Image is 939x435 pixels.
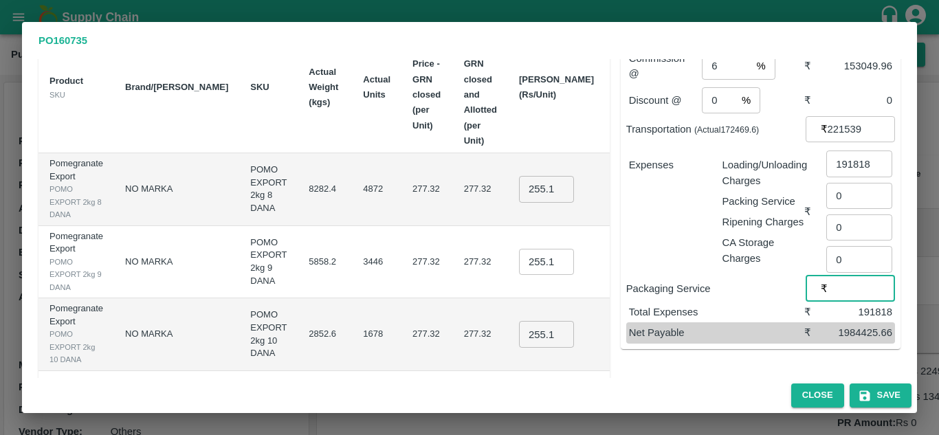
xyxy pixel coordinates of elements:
td: Pomegranate Export [38,298,114,371]
p: ₹ [821,122,828,137]
div: POMO EXPORT 2kg 10 DANA [49,328,103,366]
small: (Actual 172469.6 ) [694,125,759,135]
p: Discount @ [629,93,702,108]
div: ₹ [804,204,826,219]
button: Close [791,383,844,408]
td: ₹879367.51 [605,226,680,299]
td: ₹1243261.32 [605,153,680,226]
td: 277.32 [453,298,508,371]
p: % [742,93,751,108]
td: 277.32 [453,226,508,299]
div: 1984425.66 [826,325,892,340]
b: Actual Units [363,74,390,100]
td: POMO EXPORT 2kg 9 DANA [239,226,298,299]
p: CA Storage Charges [722,235,804,266]
p: Loading/Unloading Charges [722,157,804,188]
div: ₹ [804,58,826,74]
td: NO MARKA [114,298,239,371]
div: POMO EXPORT 2kg 8 DANA [49,183,103,221]
td: 4872 [352,153,401,226]
p: Total Expenses [629,304,805,320]
b: Product [49,76,83,86]
p: ₹ [821,281,828,296]
p: Net Payable [629,325,805,340]
td: 277.32 [401,298,453,371]
td: ₹428203.79 [605,298,680,371]
div: ₹ [804,304,826,320]
td: NO MARKA [114,226,239,299]
p: Commission* @ [629,51,702,82]
b: 765.56 [519,377,546,388]
td: Pomegranate Export [38,226,114,299]
td: 3446 [352,226,401,299]
p: Packing Service [722,194,804,209]
td: 277.32 [453,153,508,226]
td: POMO EXPORT 2kg 10 DANA [239,298,298,371]
p: Ripening Charges [722,214,804,230]
b: [PERSON_NAME] (Rs/Unit) [519,74,594,100]
b: Total: [49,377,73,388]
div: POMO EXPORT 2kg 9 DANA [49,256,103,293]
input: 0 [519,249,574,275]
div: SKU [49,89,103,101]
p: Expenses [629,157,711,172]
b: SKU [250,82,269,92]
td: 5858.2 [298,226,352,299]
td: 277.32 [401,226,453,299]
b: 16993.2 [309,377,341,388]
p: Packaging Service [626,281,806,296]
td: Pomegranate Export [38,153,114,226]
td: 277.32 [401,153,453,226]
td: 1678 [352,298,401,371]
b: 831.96 [464,377,491,388]
div: 153049.96 [826,58,892,74]
div: ₹ [804,325,826,340]
td: 8282.4 [298,153,352,226]
b: Actual Weight (kgs) [309,67,338,108]
p: % [756,58,765,74]
input: 0 [519,321,574,347]
b: 831.96 [412,377,440,388]
td: NO MARKA [114,153,239,226]
b: PO 160735 [38,35,87,46]
b: Selling price - GRN closed and Allotted (per Unit) [464,28,497,146]
b: 9996 [363,377,383,388]
div: 0 [826,93,892,108]
div: ₹ [804,93,826,108]
button: Save [850,383,912,408]
input: 0 [519,176,574,202]
td: 2852.6 [298,298,352,371]
td: POMO EXPORT 2kg 8 DANA [239,153,298,226]
div: 191818 [826,304,892,320]
p: Transportation [626,122,806,137]
b: Brand/[PERSON_NAME] [125,82,228,92]
b: Selling Price - GRN closed (per Unit) [412,43,442,130]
